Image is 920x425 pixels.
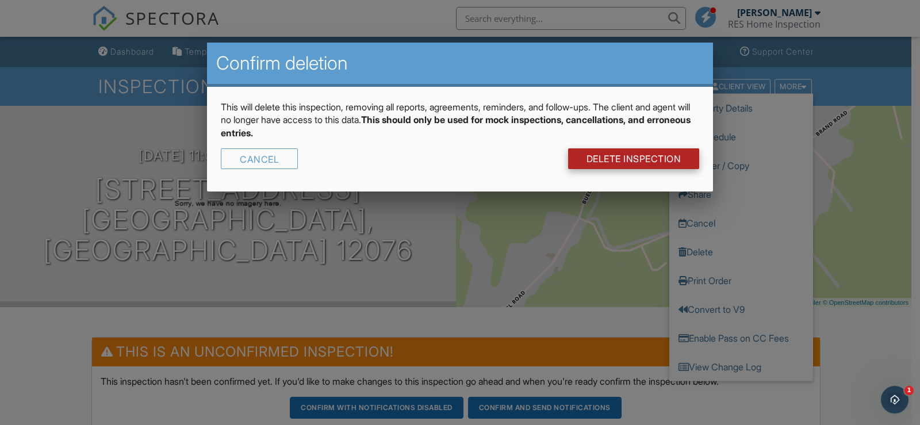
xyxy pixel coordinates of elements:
[221,148,298,169] div: Cancel
[216,52,704,75] h2: Confirm deletion
[221,101,699,139] p: This will delete this inspection, removing all reports, agreements, reminders, and follow-ups. Th...
[904,386,914,395] span: 1
[881,386,908,413] iframe: Intercom live chat
[221,114,691,138] strong: This should only be used for mock inspections, cancellations, and erroneous entries.
[568,148,700,169] a: DELETE Inspection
